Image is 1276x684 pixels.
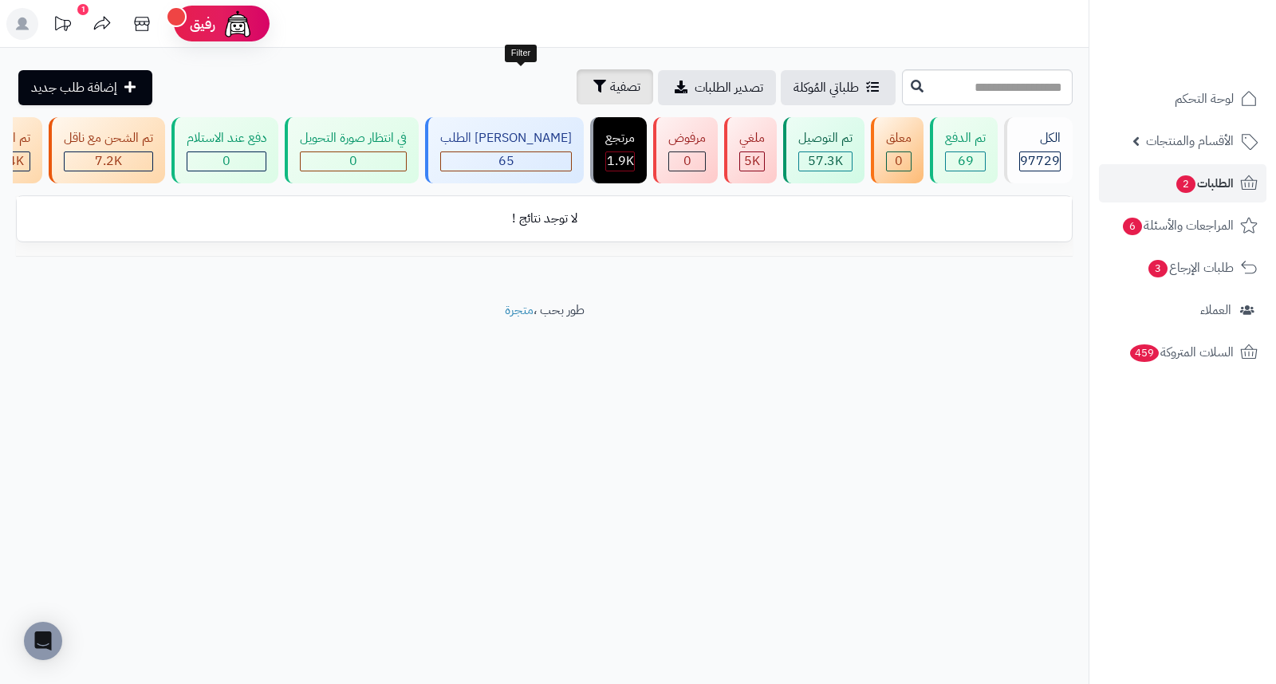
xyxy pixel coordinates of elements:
[927,117,1001,183] a: تم الدفع 69
[505,45,537,62] div: Filter
[17,197,1072,241] td: لا توجد نتائج !
[1175,88,1234,110] span: لوحة التحكم
[45,117,168,183] a: تم الشحن مع ناقل 7.2K
[1099,206,1266,245] a: المراجعات والأسئلة6
[282,117,422,183] a: في انتظار صورة التحويل 0
[868,117,927,183] a: معلق 0
[794,78,859,97] span: طلباتي المُوكلة
[1099,249,1266,287] a: طلبات الإرجاع3
[945,129,986,147] div: تم الدفع
[187,152,266,171] div: 0
[744,151,760,171] span: 5K
[887,152,911,171] div: 0
[695,78,763,97] span: تصدير الطلبات
[605,129,635,147] div: مرتجع
[658,70,776,105] a: تصدير الطلبات
[1019,129,1061,147] div: الكل
[1175,172,1234,195] span: الطلبات
[95,151,122,171] span: 7.2K
[440,129,572,147] div: [PERSON_NAME] الطلب
[223,151,230,171] span: 0
[187,129,266,147] div: دفع عند الاستلام
[222,8,254,40] img: ai-face.png
[808,151,843,171] span: 57.3K
[683,151,691,171] span: 0
[1168,39,1261,73] img: logo-2.png
[1099,80,1266,118] a: لوحة التحكم
[958,151,974,171] span: 69
[65,152,152,171] div: 7222
[721,117,780,183] a: ملغي 5K
[1099,333,1266,371] a: السلات المتروكة459
[669,152,705,171] div: 0
[77,4,89,15] div: 1
[1001,117,1076,183] a: الكل97729
[31,78,117,97] span: إضافة طلب جديد
[780,117,868,183] a: تم التوصيل 57.3K
[1176,175,1195,193] span: 2
[1123,218,1142,235] span: 6
[498,151,514,171] span: 65
[300,129,407,147] div: في انتظار صورة التحويل
[886,129,912,147] div: معلق
[1128,341,1234,364] span: السلات المتروكة
[668,129,706,147] div: مرفوض
[1099,164,1266,202] a: الطلبات2
[441,152,571,171] div: 65
[1200,299,1231,321] span: العملاء
[799,152,852,171] div: 57277
[24,622,62,660] div: Open Intercom Messenger
[42,8,82,44] a: تحديثات المنصة
[739,129,765,147] div: ملغي
[505,301,534,320] a: متجرة
[587,117,650,183] a: مرتجع 1.9K
[1147,257,1234,279] span: طلبات الإرجاع
[190,14,215,33] span: رفيق
[1121,214,1234,237] span: المراجعات والأسئلة
[740,152,764,171] div: 5018
[946,152,985,171] div: 69
[64,129,153,147] div: تم الشحن مع ناقل
[798,129,853,147] div: تم التوصيل
[650,117,721,183] a: مرفوض 0
[781,70,896,105] a: طلباتي المُوكلة
[610,77,640,96] span: تصفية
[18,70,152,105] a: إضافة طلب جديد
[577,69,653,104] button: تصفية
[1148,260,1168,277] span: 3
[1099,291,1266,329] a: العملاء
[895,151,903,171] span: 0
[349,151,357,171] span: 0
[607,151,634,171] span: 1.9K
[422,117,587,183] a: [PERSON_NAME] الطلب 65
[301,152,406,171] div: 0
[1146,130,1234,152] span: الأقسام والمنتجات
[1130,344,1160,362] span: 459
[168,117,282,183] a: دفع عند الاستلام 0
[1020,151,1060,171] span: 97729
[606,152,634,171] div: 1858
